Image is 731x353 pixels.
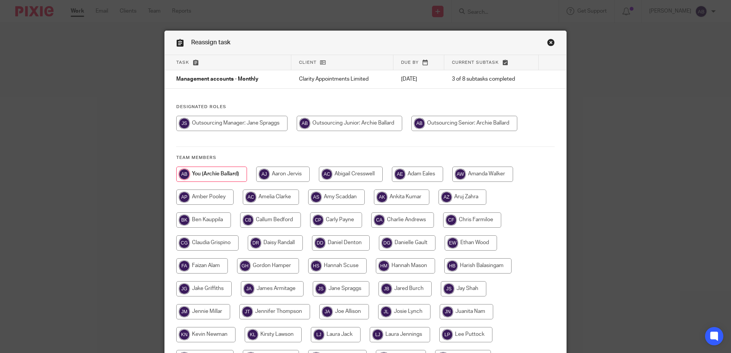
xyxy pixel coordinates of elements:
[547,39,555,49] a: Close this dialog window
[452,60,499,65] span: Current subtask
[191,39,231,45] span: Reassign task
[176,60,189,65] span: Task
[176,104,555,110] h4: Designated Roles
[401,75,436,83] p: [DATE]
[176,77,258,82] span: Management accounts - Monthly
[299,75,386,83] p: Clarity Appointments Limited
[401,60,419,65] span: Due by
[444,70,539,89] td: 3 of 8 subtasks completed
[299,60,317,65] span: Client
[176,155,555,161] h4: Team members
